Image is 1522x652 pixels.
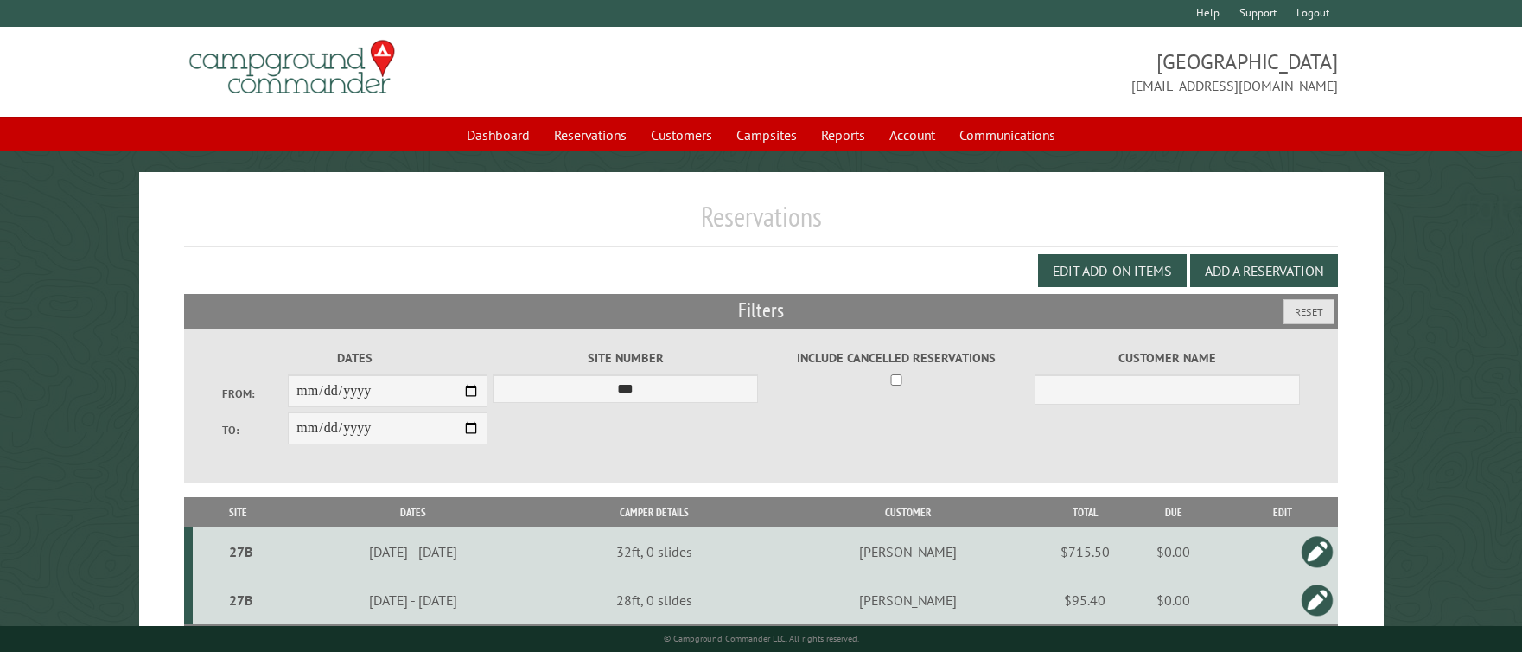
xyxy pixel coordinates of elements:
[456,118,540,151] a: Dashboard
[767,497,1051,527] th: Customer
[726,118,807,151] a: Campsites
[184,294,1337,327] h2: Filters
[664,633,859,644] small: © Campground Commander LLC. All rights reserved.
[767,576,1051,625] td: [PERSON_NAME]
[1038,254,1187,287] button: Edit Add-on Items
[1119,527,1227,576] td: $0.00
[640,118,723,151] a: Customers
[879,118,946,151] a: Account
[184,34,400,101] img: Campground Commander
[1050,527,1119,576] td: $715.50
[1035,348,1300,368] label: Customer Name
[184,200,1337,247] h1: Reservations
[1050,576,1119,625] td: $95.40
[949,118,1066,151] a: Communications
[1119,497,1227,527] th: Due
[193,497,283,527] th: Site
[767,527,1051,576] td: [PERSON_NAME]
[1190,254,1338,287] button: Add a Reservation
[764,348,1029,368] label: Include Cancelled Reservations
[283,497,541,527] th: Dates
[1050,497,1119,527] th: Total
[1283,299,1334,324] button: Reset
[811,118,876,151] a: Reports
[1119,576,1227,625] td: $0.00
[542,576,767,625] td: 28ft, 0 slides
[544,118,637,151] a: Reservations
[222,386,289,402] label: From:
[287,543,539,560] div: [DATE] - [DATE]
[761,48,1338,96] span: [GEOGRAPHIC_DATA] [EMAIL_ADDRESS][DOMAIN_NAME]
[200,591,281,609] div: 27B
[1227,497,1338,527] th: Edit
[200,543,281,560] div: 27B
[542,497,767,527] th: Camper Details
[222,422,289,438] label: To:
[222,348,487,368] label: Dates
[542,527,767,576] td: 32ft, 0 slides
[493,348,758,368] label: Site Number
[287,591,539,609] div: [DATE] - [DATE]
